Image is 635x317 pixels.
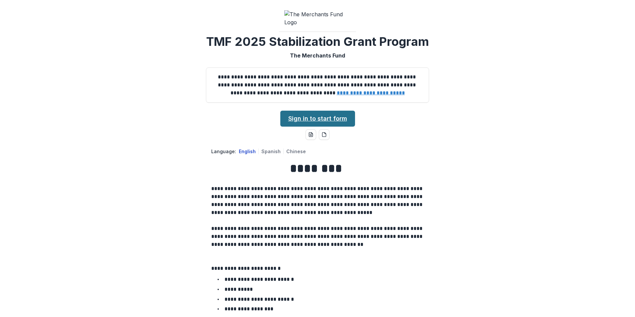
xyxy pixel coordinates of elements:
button: Spanish [261,149,281,154]
button: Chinese [286,149,306,154]
h2: TMF 2025 Stabilization Grant Program [206,35,429,49]
img: The Merchants Fund Logo [284,10,351,26]
button: English [239,149,256,154]
button: pdf-download [319,129,329,140]
p: Language: [211,148,236,155]
p: The Merchants Fund [290,52,345,59]
button: word-download [306,129,316,140]
a: Sign in to start form [280,111,355,127]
